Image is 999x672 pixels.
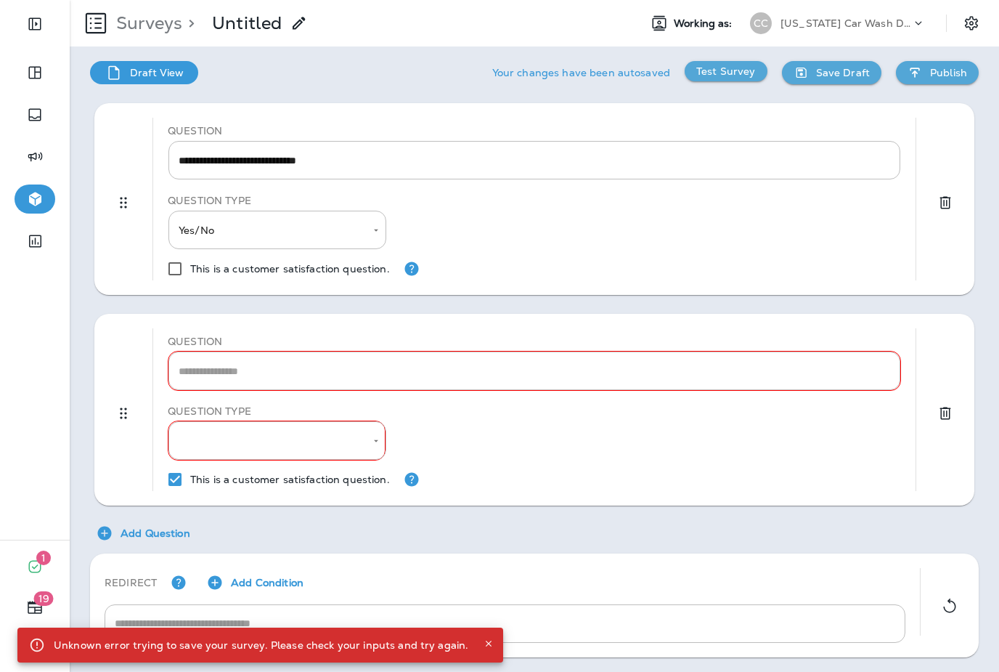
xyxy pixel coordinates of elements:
p: Untitled [212,12,282,34]
p: > [182,12,195,34]
p: REDIRECT [105,577,157,588]
button: Publish [896,61,979,84]
div: Yes/No [168,211,386,249]
button: This is a customer satisfaction question. [397,254,426,283]
p: This is a customer satisfaction question. [190,263,390,275]
button: This is a customer satisfaction question. [397,465,426,494]
p: Surveys [110,12,182,34]
p: [US_STATE] Car Wash DBA Zoom Car Wash [780,17,911,29]
button: Delete question [931,188,960,217]
button: Delete question [931,399,960,428]
span: 1 [36,551,51,565]
button: Drag to reorder questions [109,399,138,428]
p: QUESTION TYPE [168,195,386,206]
p: Publish [930,67,967,78]
button: Clear Redirect [935,591,964,620]
button: Add Condition [200,568,309,597]
p: Save Draft [816,67,870,78]
button: Save Draft [782,61,881,84]
span: 19 [34,591,54,606]
p: Add Condition [231,577,303,588]
p: QUESTION [168,125,901,137]
button: 19 [15,593,55,622]
div: Drag to reorder questionsQUESTIONQUESTION TYPEThis is a customer satisfaction question.Delete que... [90,309,979,510]
p: Test Survey [696,65,756,77]
p: Your changes have been autosaved [492,67,670,78]
button: Close [480,635,497,652]
p: QUESTION TYPE [168,405,386,417]
div: CC [750,12,772,34]
p: This is a customer satisfaction question. [190,474,390,485]
button: Drag to reorder questions [109,188,138,217]
button: Settings [958,10,984,36]
p: Add Question [121,527,190,539]
button: Test Survey [685,61,767,81]
button: Expand Sidebar [15,9,55,39]
button: 1 [15,552,55,581]
button: Add Question [90,520,196,546]
p: Draft View [123,67,184,78]
div: Unknown error trying to save your survey. Please check your inputs and try again. [54,632,468,658]
span: Working as: [674,17,735,30]
p: QUESTION [168,336,901,347]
